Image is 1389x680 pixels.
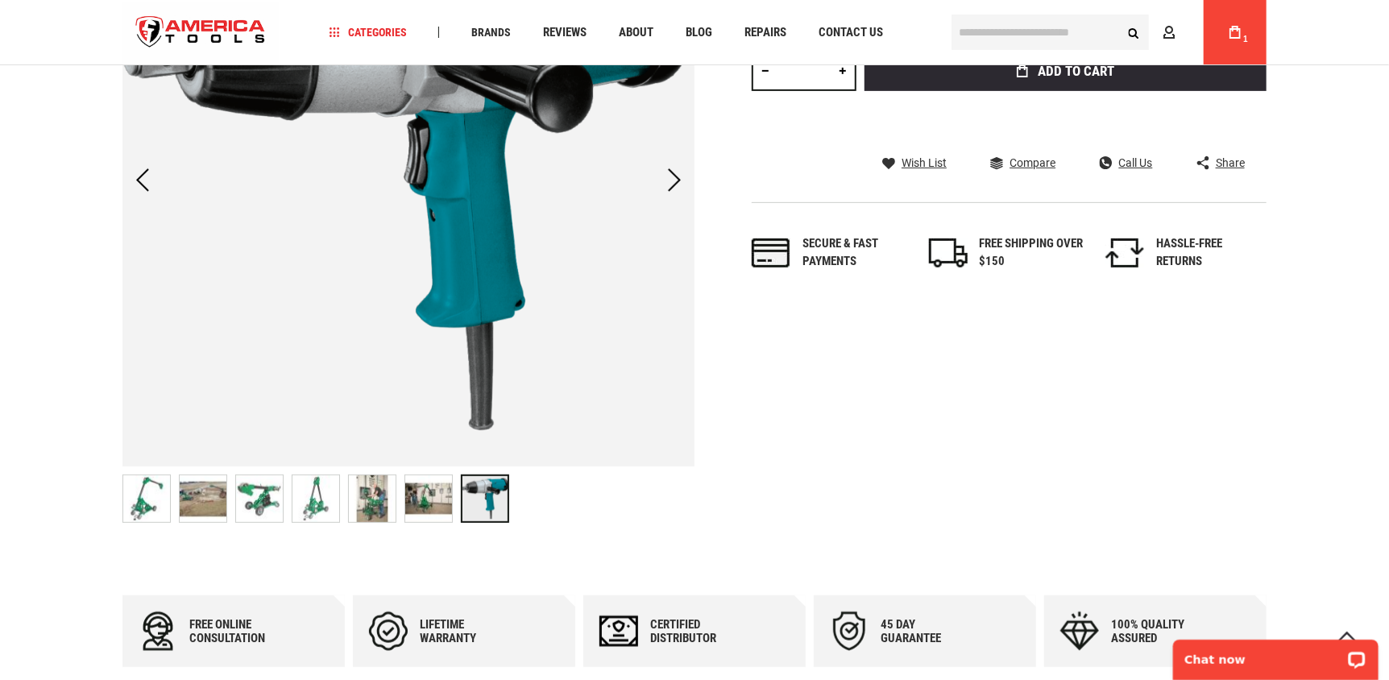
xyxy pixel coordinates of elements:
[543,27,587,39] span: Reviews
[420,618,516,645] div: Lifetime warranty
[612,22,661,44] a: About
[902,157,947,168] span: Wish List
[1243,35,1248,44] span: 1
[292,475,339,522] img: MAKITA 6906 3/4" SQ. DRIVE IMPACT WRENCH, 1,600 IPM, 433 FT. LBS., REVERSIBLE, CASE
[619,27,653,39] span: About
[752,238,790,267] img: payments
[678,22,719,44] a: Blog
[1100,155,1153,170] a: Call Us
[861,96,1270,143] iframe: Secure express checkout frame
[744,27,786,39] span: Repairs
[404,466,461,531] div: MAKITA 6906 3/4" SQ. DRIVE IMPACT WRENCH, 1,600 IPM, 433 FT. LBS., REVERSIBLE, CASE
[1119,157,1153,168] span: Call Us
[189,618,286,645] div: Free online consultation
[236,475,283,522] img: MAKITA 6906 3/4" SQ. DRIVE IMPACT WRENCH, 1,600 IPM, 433 FT. LBS., REVERSIBLE, CASE
[1156,235,1261,270] div: HASSLE-FREE RETURNS
[650,618,747,645] div: Certified Distributor
[405,475,452,522] img: MAKITA 6906 3/4" SQ. DRIVE IMPACT WRENCH, 1,600 IPM, 433 FT. LBS., REVERSIBLE, CASE
[122,466,179,531] div: MAKITA 6906 3/4" SQ. DRIVE IMPACT WRENCH, 1,600 IPM, 433 FT. LBS., REVERSIBLE, CASE
[123,475,170,522] img: MAKITA 6906 3/4" SQ. DRIVE IMPACT WRENCH, 1,600 IPM, 433 FT. LBS., REVERSIBLE, CASE
[292,466,348,531] div: MAKITA 6906 3/4" SQ. DRIVE IMPACT WRENCH, 1,600 IPM, 433 FT. LBS., REVERSIBLE, CASE
[464,22,518,44] a: Brands
[348,466,404,531] div: MAKITA 6906 3/4" SQ. DRIVE IMPACT WRENCH, 1,600 IPM, 433 FT. LBS., REVERSIBLE, CASE
[811,22,890,44] a: Contact Us
[881,618,977,645] div: 45 day Guarantee
[179,466,235,531] div: MAKITA 6906 3/4" SQ. DRIVE IMPACT WRENCH, 1,600 IPM, 433 FT. LBS., REVERSIBLE, CASE
[1216,157,1245,168] span: Share
[737,22,794,44] a: Repairs
[1010,157,1055,168] span: Compare
[980,235,1084,270] div: FREE SHIPPING OVER $150
[1118,17,1149,48] button: Search
[802,235,907,270] div: Secure & fast payments
[180,475,226,522] img: MAKITA 6906 3/4" SQ. DRIVE IMPACT WRENCH, 1,600 IPM, 433 FT. LBS., REVERSIBLE, CASE
[461,466,509,531] div: MAKITA 6906 3/4" SQ. DRIVE IMPACT WRENCH, 1,600 IPM, 433 FT. LBS., REVERSIBLE, CASE
[349,475,396,522] img: MAKITA 6906 3/4" SQ. DRIVE IMPACT WRENCH, 1,600 IPM, 433 FT. LBS., REVERSIBLE, CASE
[122,2,279,63] a: store logo
[864,51,1267,91] button: Add to Cart
[322,22,414,44] a: Categories
[235,466,292,531] div: MAKITA 6906 3/4" SQ. DRIVE IMPACT WRENCH, 1,600 IPM, 433 FT. LBS., REVERSIBLE, CASE
[330,27,407,38] span: Categories
[1105,238,1144,267] img: returns
[929,238,968,267] img: shipping
[686,27,712,39] span: Blog
[1163,629,1389,680] iframe: LiveChat chat widget
[536,22,594,44] a: Reviews
[471,27,511,38] span: Brands
[819,27,883,39] span: Contact Us
[122,2,279,63] img: America Tools
[990,155,1055,170] a: Compare
[882,155,947,170] a: Wish List
[1111,618,1208,645] div: 100% quality assured
[1039,64,1115,78] span: Add to Cart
